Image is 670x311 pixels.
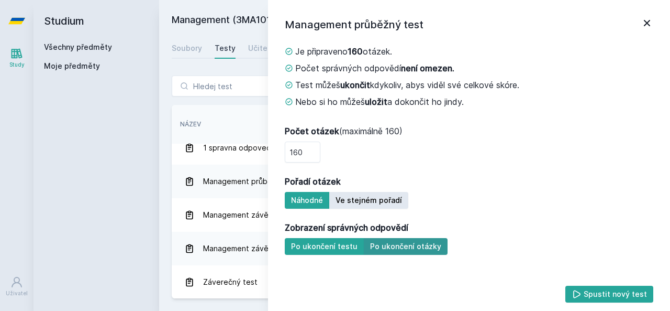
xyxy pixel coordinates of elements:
[172,165,657,198] a: Management průběžný test 30. 12. 2018 160
[44,61,100,71] span: Moje předměty
[203,272,258,293] span: Záverečný test
[2,42,31,74] a: Study
[285,238,364,255] button: Po ukončení testu
[215,43,236,53] div: Testy
[295,79,519,91] span: Test můžeš kdykoliv, abys viděl své celkové skóre.
[285,175,341,188] strong: Pořadí otázek
[172,76,306,96] input: Hledej test
[295,62,454,74] span: Počet správných odpovědí
[285,221,408,234] strong: Zobrazení správných odpovědí
[285,192,329,209] button: Náhodné
[329,192,408,209] button: Ve stejném pořadí
[203,171,301,192] span: Management průběžný test
[248,43,274,53] div: Učitelé
[44,42,112,51] a: Všechny předměty
[172,232,657,265] a: Management závěrečný test NOVÝ LS2013/2014 30. 12. 2018 187
[565,286,654,303] button: Spustit nový test
[295,95,464,108] span: Nebo si ho můžeš a dokončit ho jindy.
[285,126,339,136] strong: Počet otázek
[180,120,201,129] button: Název
[6,289,28,297] div: Uživatel
[364,238,448,255] button: Po ukončení otázky
[203,238,375,259] span: Management závěrečný test NOVÝ LS2013/2014
[172,265,657,299] a: Záverečný test 30. 12. 2018 180
[401,63,454,73] strong: není omezen.
[285,125,403,137] span: (maximálně 160)
[203,137,306,158] span: 1 spravna odpoved prubezak
[365,96,387,107] strong: uložit
[172,43,202,53] div: Soubory
[203,205,305,226] span: Management závěrečný test
[248,38,274,59] a: Učitelé
[340,80,370,90] strong: ukončit
[9,61,25,69] div: Study
[172,198,657,232] a: Management závěrečný test 30. 12. 2018 217
[172,38,202,59] a: Soubory
[2,271,31,303] a: Uživatel
[172,13,540,29] h2: Management (3MA101)
[215,38,236,59] a: Testy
